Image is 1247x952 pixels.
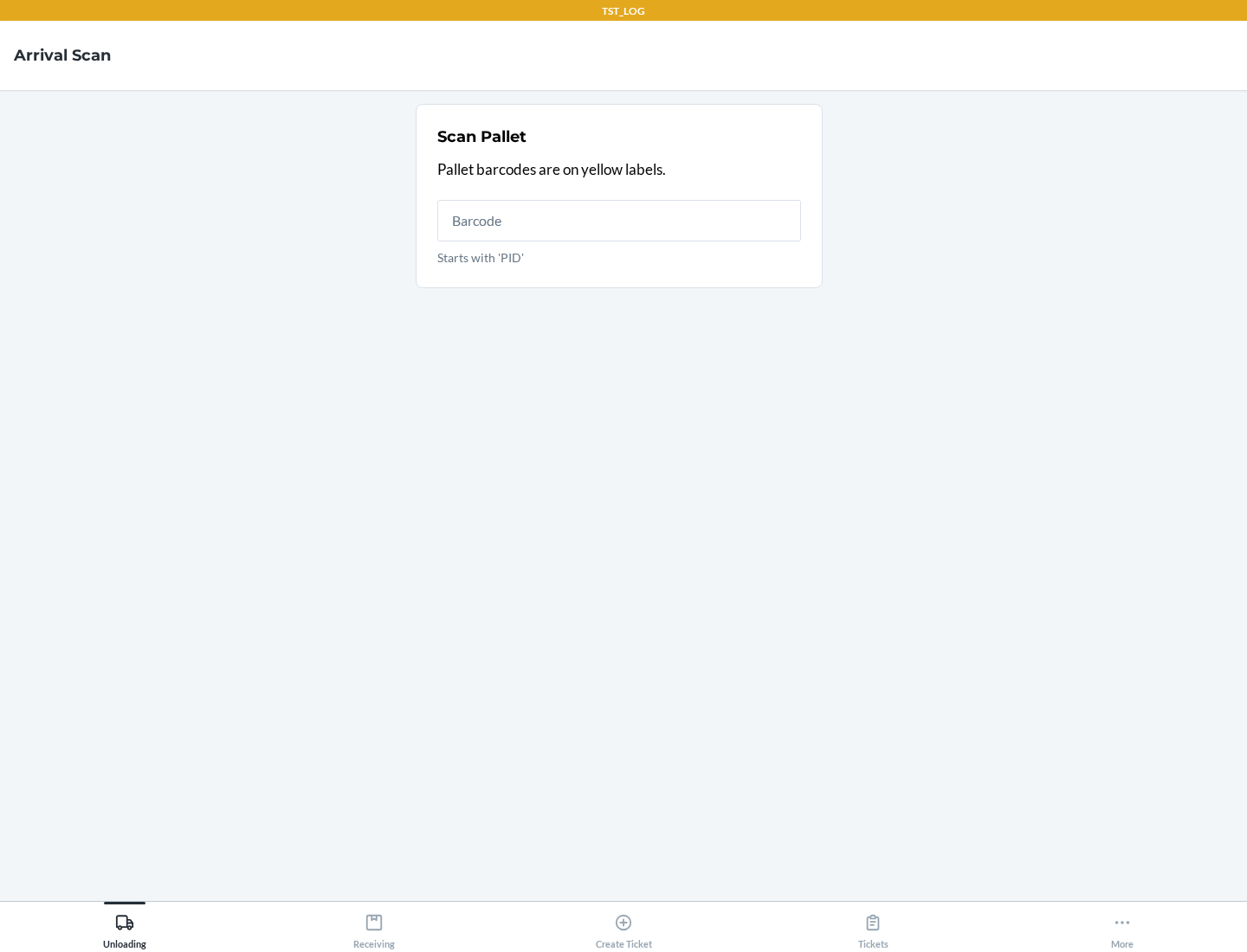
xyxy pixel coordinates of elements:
[1111,906,1134,949] div: More
[437,125,527,148] h2: Scan Pallet
[596,906,652,949] div: Create Ticket
[748,902,998,949] button: Tickets
[249,902,499,949] button: Receiving
[499,902,748,949] button: Create Ticket
[14,44,111,67] h4: Arrival Scan
[602,3,645,19] p: TST_LOG
[858,906,888,949] div: Tickets
[437,158,801,181] p: Pallet barcodes are on yellow labels.
[437,200,801,241] input: Starts with 'PID'
[437,248,801,267] p: Starts with 'PID'
[998,902,1247,949] button: More
[103,906,146,949] div: Unloading
[353,906,395,949] div: Receiving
